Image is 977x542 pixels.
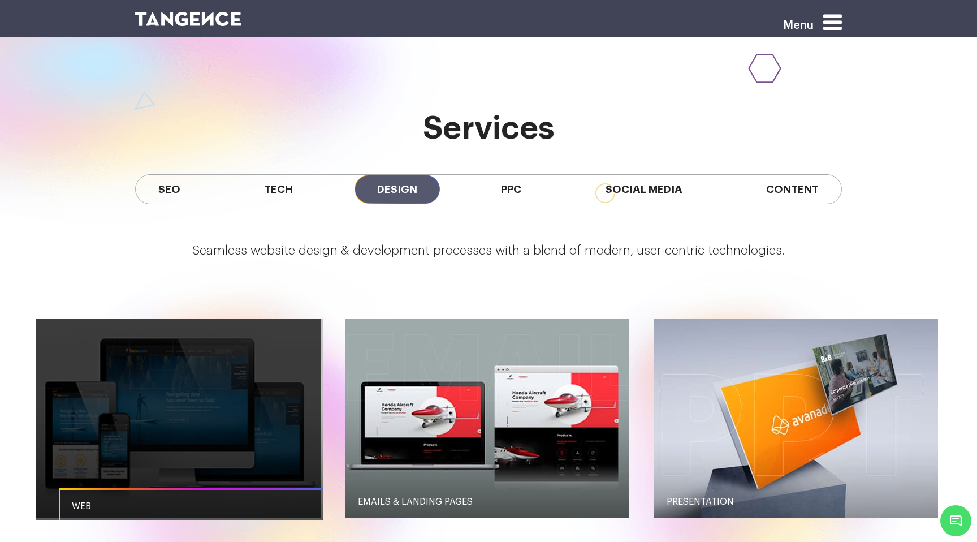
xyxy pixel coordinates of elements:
span: Web [72,502,91,511]
h2: services [135,111,842,146]
img: logo SVG [135,12,241,26]
a: Emails & Landing Pages [345,484,632,520]
span: Content [743,175,841,204]
a: Web [59,488,346,524]
span: Tech [241,175,315,204]
span: Emails & Landing Pages [358,497,473,506]
span: Social Media [583,175,705,204]
span: Design [355,175,440,204]
span: SEO [136,175,203,204]
a: Presentation [654,484,941,520]
button: Emails & Landing Pages [345,319,629,518]
button: Web [36,319,321,518]
button: Presentation [654,319,938,518]
span: PPC [478,175,544,204]
span: Presentation [667,497,734,506]
p: Seamless website design & development processes with a blend of modern, user-centric technologies. [36,242,941,261]
span: Chat Widget [940,505,971,536]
